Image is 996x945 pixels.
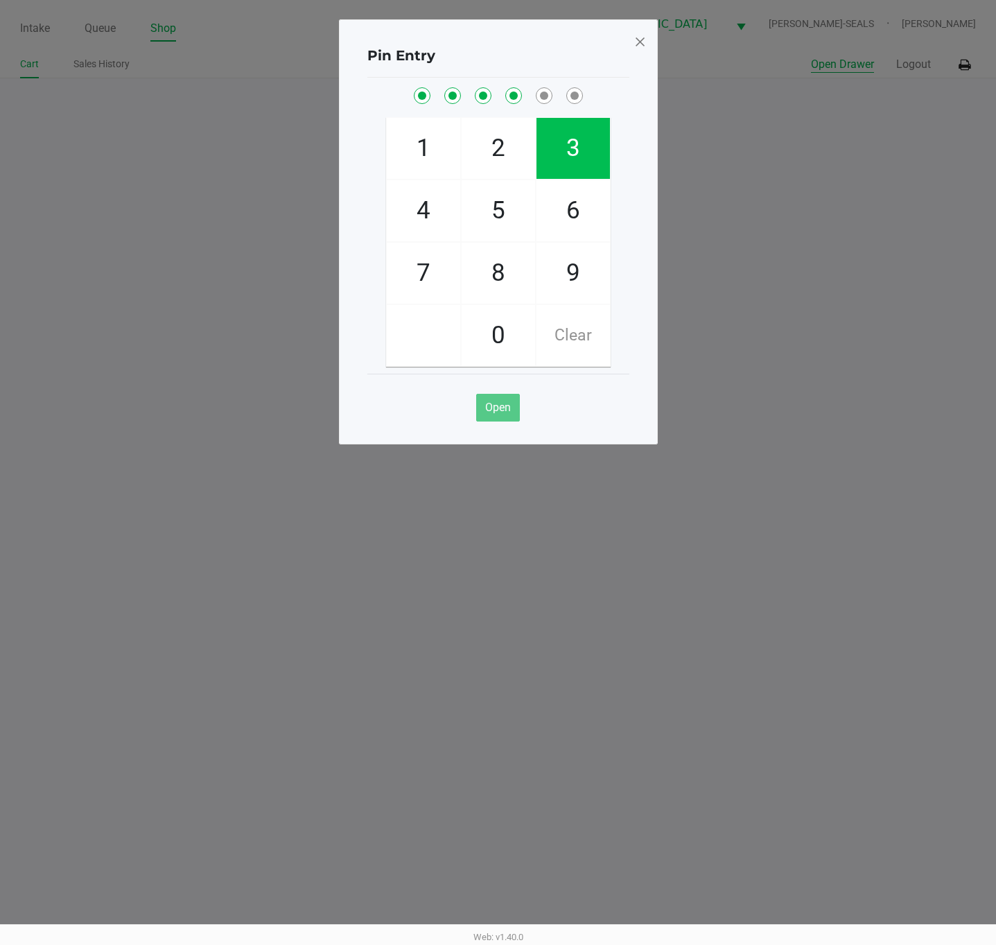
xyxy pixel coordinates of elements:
span: 7 [387,243,460,304]
span: 4 [387,180,460,241]
span: 6 [536,180,610,241]
span: 8 [462,243,535,304]
span: Clear [536,305,610,366]
h4: Pin Entry [367,45,435,66]
span: 0 [462,305,535,366]
span: 2 [462,118,535,179]
span: 1 [387,118,460,179]
span: 3 [536,118,610,179]
span: 5 [462,180,535,241]
span: Web: v1.40.0 [473,932,523,942]
span: 9 [536,243,610,304]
